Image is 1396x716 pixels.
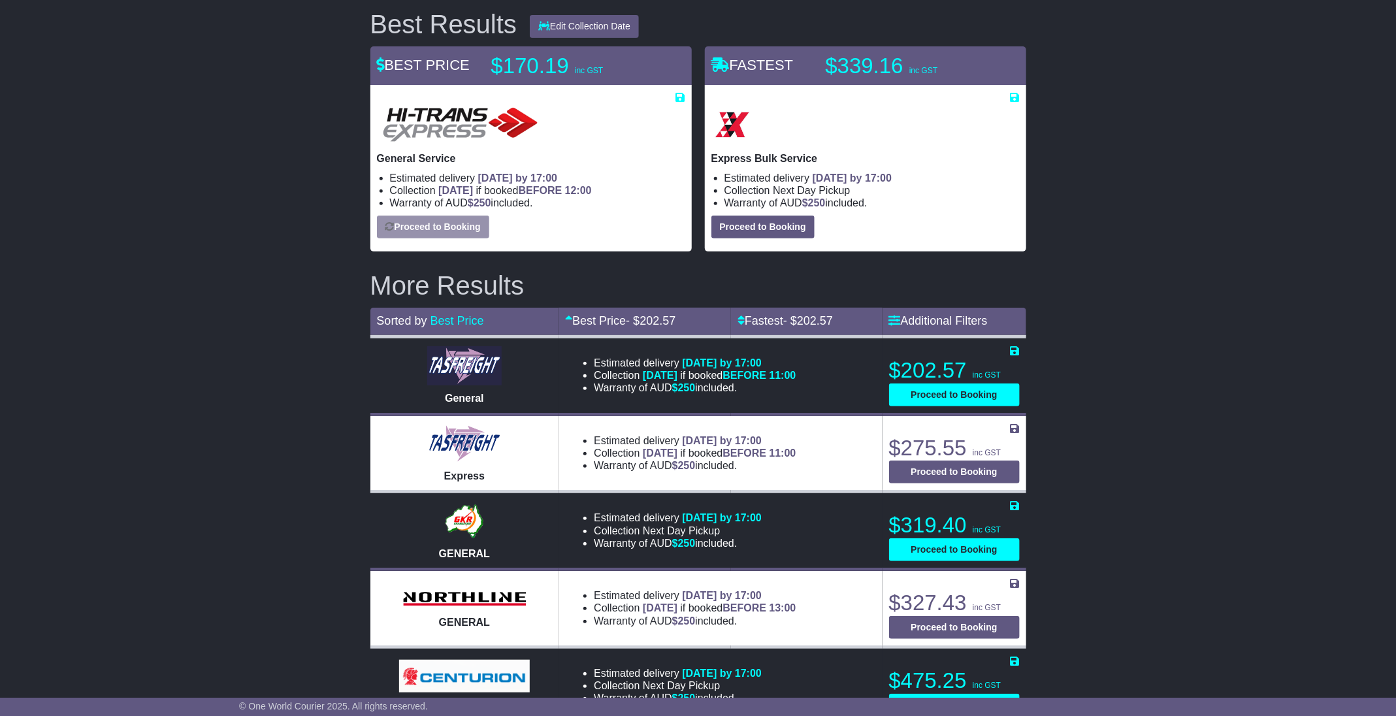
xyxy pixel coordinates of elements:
span: inc GST [973,448,1001,457]
span: GENERAL [439,617,490,628]
a: Fastest- $202.57 [738,314,833,327]
span: [DATE] by 17:00 [813,172,892,184]
span: $ [672,382,696,393]
p: Express Bulk Service [711,152,1020,165]
span: [DATE] by 17:00 [682,512,762,523]
li: Estimated delivery [594,667,762,679]
li: Warranty of AUD included. [594,459,796,472]
span: $ [802,197,826,208]
span: [DATE] by 17:00 [478,172,558,184]
span: 250 [808,197,826,208]
h2: More Results [370,271,1026,300]
li: Warranty of AUD included. [594,692,762,704]
span: General [445,393,484,404]
li: Collection [594,525,762,537]
img: Centurion Transport: General [399,660,530,692]
div: Best Results [364,10,524,39]
span: inc GST [973,603,1001,612]
p: $327.43 [889,590,1020,616]
button: Proceed to Booking [889,616,1020,639]
img: Tasfreight: General [427,346,502,385]
span: GENERAL [439,548,490,559]
span: Next Day Pickup [643,525,720,536]
img: GKR: GENERAL [442,502,487,541]
span: inc GST [575,66,603,75]
span: BEFORE [519,185,562,196]
p: $475.25 [889,668,1020,694]
li: Warranty of AUD included. [390,197,685,209]
p: $275.55 [889,435,1020,461]
li: Collection [724,184,1020,197]
li: Collection [594,679,762,692]
span: [DATE] by 17:00 [682,435,762,446]
span: [DATE] by 17:00 [682,357,762,368]
span: $ [672,692,696,704]
span: 250 [678,538,696,549]
span: inc GST [909,66,937,75]
li: Collection [594,369,796,382]
span: - $ [626,314,675,327]
span: [DATE] [643,370,677,381]
span: 202.57 [640,314,675,327]
span: [DATE] [438,185,473,196]
li: Estimated delivery [724,172,1020,184]
p: $202.57 [889,357,1020,383]
span: 13:00 [770,602,796,613]
span: Next Day Pickup [643,680,720,691]
a: Best Price [430,314,484,327]
span: if booked [643,447,796,459]
span: 11:00 [770,447,796,459]
span: 202.57 [797,314,833,327]
span: [DATE] [643,602,677,613]
img: Northline Distribution: GENERAL [399,588,530,610]
span: [DATE] by 17:00 [682,590,762,601]
p: $339.16 [826,53,989,79]
button: Proceed to Booking [889,383,1020,406]
span: [DATE] by 17:00 [682,668,762,679]
li: Estimated delivery [594,434,796,447]
span: if booked [643,602,796,613]
p: General Service [377,152,685,165]
span: if booked [643,370,796,381]
li: Collection [594,447,796,459]
span: 12:00 [565,185,592,196]
span: FASTEST [711,57,794,73]
li: Collection [594,602,796,614]
p: $170.19 [491,53,655,79]
span: BEFORE [722,447,766,459]
span: BEFORE [722,370,766,381]
button: Edit Collection Date [530,15,639,38]
span: Next Day Pickup [773,185,850,196]
li: Warranty of AUD included. [594,615,796,627]
span: [DATE] [643,447,677,459]
span: - $ [783,314,833,327]
span: $ [468,197,491,208]
span: $ [672,615,696,626]
li: Estimated delivery [594,589,796,602]
li: Warranty of AUD included. [594,537,762,549]
span: $ [672,460,696,471]
li: Warranty of AUD included. [724,197,1020,209]
span: inc GST [973,525,1001,534]
img: Tasfreight: Express [427,424,502,463]
img: Border Express: Express Bulk Service [711,104,753,146]
span: 250 [678,460,696,471]
span: BEFORE [722,602,766,613]
span: BEST PRICE [377,57,470,73]
span: 250 [678,692,696,704]
li: Collection [390,184,685,197]
span: Express [444,470,485,481]
span: inc GST [973,681,1001,690]
span: if booked [438,185,591,196]
span: 250 [474,197,491,208]
li: Estimated delivery [390,172,685,184]
li: Estimated delivery [594,512,762,524]
span: Sorted by [377,314,427,327]
li: Estimated delivery [594,357,796,369]
a: Additional Filters [889,314,988,327]
button: Proceed to Booking [889,538,1020,561]
span: $ [672,538,696,549]
span: 11:00 [770,370,796,381]
li: Warranty of AUD included. [594,382,796,394]
img: HiTrans: General Service [377,104,544,146]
